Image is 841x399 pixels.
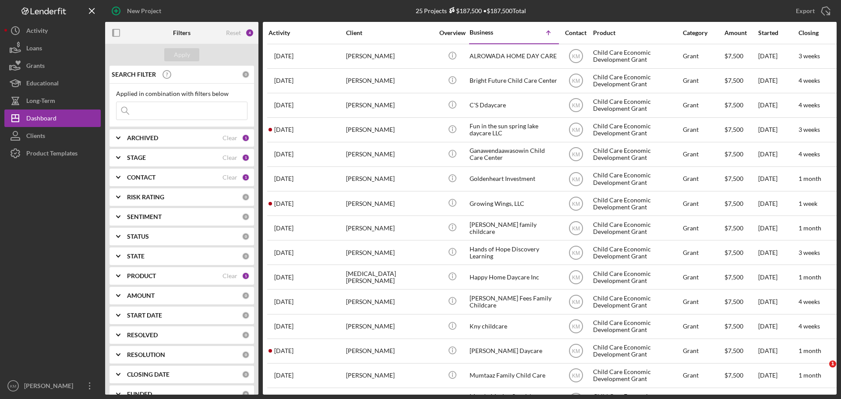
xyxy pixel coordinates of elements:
[724,52,743,60] span: $7,500
[724,101,743,109] span: $7,500
[758,94,798,117] div: [DATE]
[127,351,165,358] b: RESOLUTION
[223,154,237,161] div: Clear
[572,274,580,280] text: KM
[593,216,681,240] div: Child Care Economic Development Grant
[593,290,681,313] div: Child Care Economic Development Grant
[346,216,434,240] div: [PERSON_NAME]
[346,143,434,166] div: [PERSON_NAME]
[758,339,798,363] div: [DATE]
[346,192,434,215] div: [PERSON_NAME]
[683,94,724,117] div: Grant
[346,167,434,191] div: [PERSON_NAME]
[242,371,250,378] div: 0
[274,175,293,182] time: 2025-08-25 20:33
[269,29,345,36] div: Activity
[22,377,79,397] div: [PERSON_NAME]
[116,90,247,97] div: Applied in combination with filters below
[724,224,743,232] span: $7,500
[4,92,101,109] button: Long-Term
[105,2,170,20] button: New Project
[799,322,820,330] time: 4 weeks
[683,69,724,92] div: Grant
[593,339,681,363] div: Child Care Economic Development Grant
[127,134,158,141] b: ARCHIVED
[346,69,434,92] div: [PERSON_NAME]
[274,126,293,133] time: 2025-09-18 15:21
[683,143,724,166] div: Grant
[572,348,580,354] text: KM
[758,265,798,289] div: [DATE]
[346,339,434,363] div: [PERSON_NAME]
[811,360,832,381] iframe: Intercom live chat
[683,118,724,141] div: Grant
[799,224,821,232] time: 1 month
[593,265,681,289] div: Child Care Economic Development Grant
[799,52,820,60] time: 3 weeks
[724,175,743,182] span: $7,500
[242,252,250,260] div: 0
[787,2,837,20] button: Export
[470,192,557,215] div: Growing Wings, LLC
[758,45,798,68] div: [DATE]
[127,2,161,20] div: New Project
[4,127,101,145] button: Clients
[559,29,592,36] div: Contact
[26,127,45,147] div: Clients
[572,127,580,133] text: KM
[274,225,293,232] time: 2025-07-15 17:22
[346,118,434,141] div: [PERSON_NAME]
[346,241,434,264] div: [PERSON_NAME]
[758,241,798,264] div: [DATE]
[799,175,821,182] time: 1 month
[593,241,681,264] div: Child Care Economic Development Grant
[26,109,57,129] div: Dashboard
[470,143,557,166] div: Ganawendaawasowin Child Care Center
[799,273,821,281] time: 1 month
[572,225,580,231] text: KM
[274,347,293,354] time: 2025-07-17 03:45
[112,71,156,78] b: SEARCH FILTER
[829,360,836,367] span: 1
[242,71,250,78] div: 0
[26,39,42,59] div: Loans
[127,213,162,220] b: SENTIMENT
[127,154,146,161] b: STAGE
[593,69,681,92] div: Child Care Economic Development Grant
[470,241,557,264] div: Hands of Hope Discovery Learning
[223,272,237,279] div: Clear
[26,22,48,42] div: Activity
[26,92,55,112] div: Long-Term
[223,174,237,181] div: Clear
[470,45,557,68] div: ALROWADA HOME DAY CARE
[593,167,681,191] div: Child Care Economic Development Grant
[346,364,434,387] div: [PERSON_NAME]
[593,94,681,117] div: Child Care Economic Development Grant
[242,134,250,142] div: 1
[127,312,162,319] b: START DATE
[724,347,743,354] span: $7,500
[346,290,434,313] div: [PERSON_NAME]
[758,216,798,240] div: [DATE]
[10,384,16,388] text: KM
[799,150,820,158] time: 4 weeks
[164,48,199,61] button: Apply
[242,311,250,319] div: 0
[470,167,557,191] div: Goldenheart Investment
[799,249,820,256] time: 3 weeks
[242,193,250,201] div: 0
[799,298,820,305] time: 4 weeks
[799,126,820,133] time: 3 weeks
[26,57,45,77] div: Grants
[127,253,145,260] b: STATE
[346,94,434,117] div: [PERSON_NAME]
[758,192,798,215] div: [DATE]
[683,265,724,289] div: Grant
[26,145,78,164] div: Product Templates
[572,324,580,330] text: KM
[4,22,101,39] a: Activity
[470,216,557,240] div: [PERSON_NAME] family childcare
[683,29,724,36] div: Category
[683,192,724,215] div: Grant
